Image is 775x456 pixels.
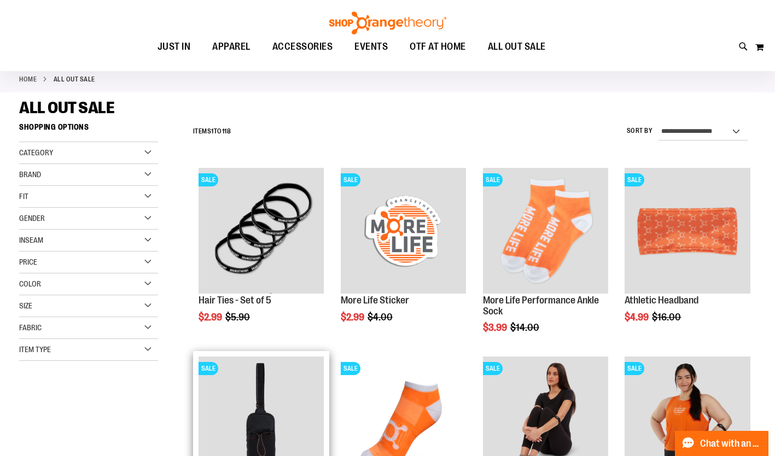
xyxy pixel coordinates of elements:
[193,123,231,140] h2: Items to
[341,168,466,295] a: Product image for More Life StickerSALE
[488,34,546,59] span: ALL OUT SALE
[272,34,333,59] span: ACCESSORIES
[625,295,698,306] a: Athletic Headband
[19,279,41,288] span: Color
[477,162,614,361] div: product
[354,34,388,59] span: EVENTS
[483,168,608,295] a: Product image for More Life Performance Ankle SockSALE
[199,362,218,375] span: SALE
[410,34,466,59] span: OTF AT HOME
[341,295,409,306] a: More Life Sticker
[199,295,271,306] a: Hair Ties - Set of 5
[158,34,191,59] span: JUST IN
[19,74,37,84] a: Home
[700,439,762,449] span: Chat with an Expert
[483,173,503,186] span: SALE
[199,312,224,323] span: $2.99
[211,127,214,135] span: 1
[341,312,366,323] span: $2.99
[652,312,683,323] span: $16.00
[328,11,448,34] img: Shop Orangetheory
[212,34,250,59] span: APPAREL
[222,127,231,135] span: 118
[483,295,599,317] a: More Life Performance Ankle Sock
[627,126,653,136] label: Sort By
[199,173,218,186] span: SALE
[483,168,608,293] img: Product image for More Life Performance Ankle Sock
[19,345,51,354] span: Item Type
[19,118,158,142] strong: Shopping Options
[335,162,471,350] div: product
[625,312,650,323] span: $4.99
[19,148,53,157] span: Category
[199,168,324,293] img: Hair Ties - Set of 5
[510,322,541,333] span: $14.00
[619,162,755,350] div: product
[625,168,750,293] img: Product image for Athletic Headband
[625,168,750,295] a: Product image for Athletic HeadbandSALE
[625,173,644,186] span: SALE
[19,214,45,223] span: Gender
[19,192,28,201] span: Fit
[341,362,360,375] span: SALE
[483,362,503,375] span: SALE
[19,301,32,310] span: Size
[19,98,114,117] span: ALL OUT SALE
[483,322,509,333] span: $3.99
[54,74,95,84] strong: ALL OUT SALE
[19,323,42,332] span: Fabric
[199,168,324,295] a: Hair Ties - Set of 5SALE
[368,312,394,323] span: $4.00
[341,173,360,186] span: SALE
[19,170,41,179] span: Brand
[225,312,252,323] span: $5.90
[19,236,43,244] span: Inseam
[625,362,644,375] span: SALE
[19,258,37,266] span: Price
[341,168,466,293] img: Product image for More Life Sticker
[675,431,769,456] button: Chat with an Expert
[193,162,329,350] div: product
